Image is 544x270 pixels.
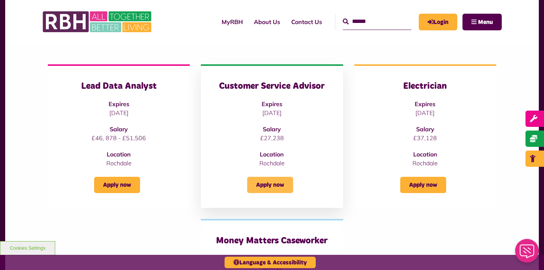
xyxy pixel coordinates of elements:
[263,125,281,133] strong: Salary
[63,108,175,117] p: [DATE]
[462,14,502,30] button: Navigation
[94,177,140,193] a: Apply now
[216,134,328,142] p: £27,238
[109,100,129,108] strong: Expires
[107,151,131,158] strong: Location
[63,81,175,92] h3: Lead Data Analyst
[260,151,284,158] strong: Location
[216,81,328,92] h3: Customer Service Advisor
[110,125,128,133] strong: Salary
[416,125,434,133] strong: Salary
[413,151,437,158] strong: Location
[343,14,411,30] input: Search
[369,134,481,142] p: £37,128
[511,237,544,270] iframe: Netcall Web Assistant for live chat
[216,235,328,247] h3: Money Matters Caseworker
[369,108,481,117] p: [DATE]
[216,108,328,117] p: [DATE]
[478,19,493,25] span: Menu
[262,100,282,108] strong: Expires
[247,177,293,193] a: Apply now
[216,159,328,168] p: Rochdale
[216,12,248,32] a: MyRBH
[248,12,286,32] a: About Us
[225,257,316,268] button: Language & Accessibility
[369,81,481,92] h3: Electrician
[369,159,481,168] p: Rochdale
[415,100,435,108] strong: Expires
[63,159,175,168] p: Rochdale
[42,7,153,36] img: RBH
[63,134,175,142] p: £46, 878 - £51,506
[400,177,446,193] a: Apply now
[286,12,328,32] a: Contact Us
[419,14,457,30] a: MyRBH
